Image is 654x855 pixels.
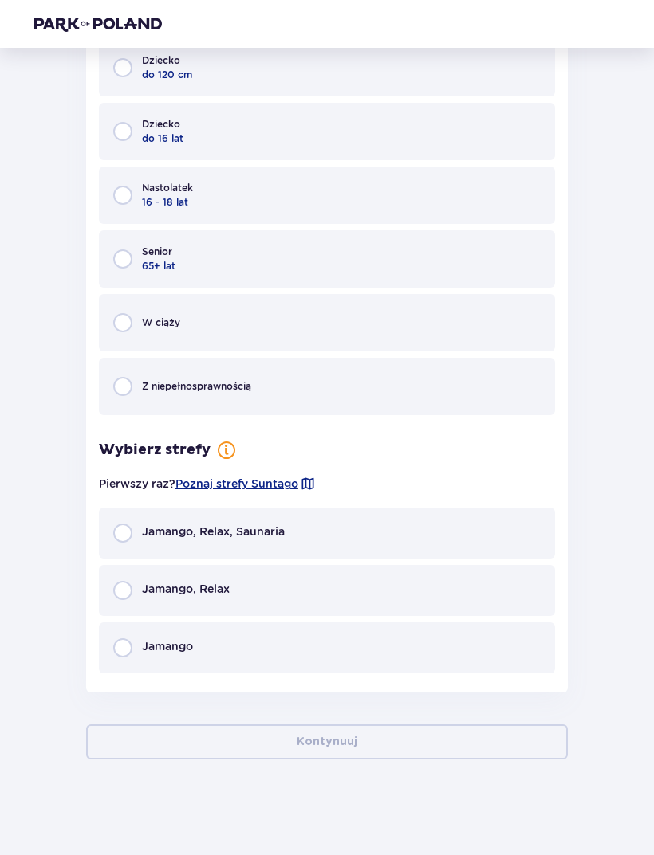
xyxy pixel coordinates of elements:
[175,476,298,492] a: Poznaj strefy Suntago
[142,181,193,195] p: Nastolatek
[297,734,357,750] p: Kontynuuj
[86,724,568,759] button: Kontynuuj
[142,581,230,597] p: Jamango, Relax
[142,68,192,82] p: do 120 cm
[99,476,316,492] p: Pierwszy raz?
[142,379,251,394] p: Z niepełno­sprawnością
[99,441,211,460] p: Wybierz strefy
[142,524,285,539] p: Jamango, Relax, Saunaria
[34,16,162,32] img: Park of Poland logo
[142,259,175,273] p: 65+ lat
[142,638,193,654] p: Jamango
[142,245,172,259] p: Senior
[142,195,188,210] p: 16 - 18 lat
[142,53,180,68] p: Dziecko
[142,117,180,131] p: Dziecko
[142,131,183,146] p: do 16 lat
[142,316,180,330] p: W ciąży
